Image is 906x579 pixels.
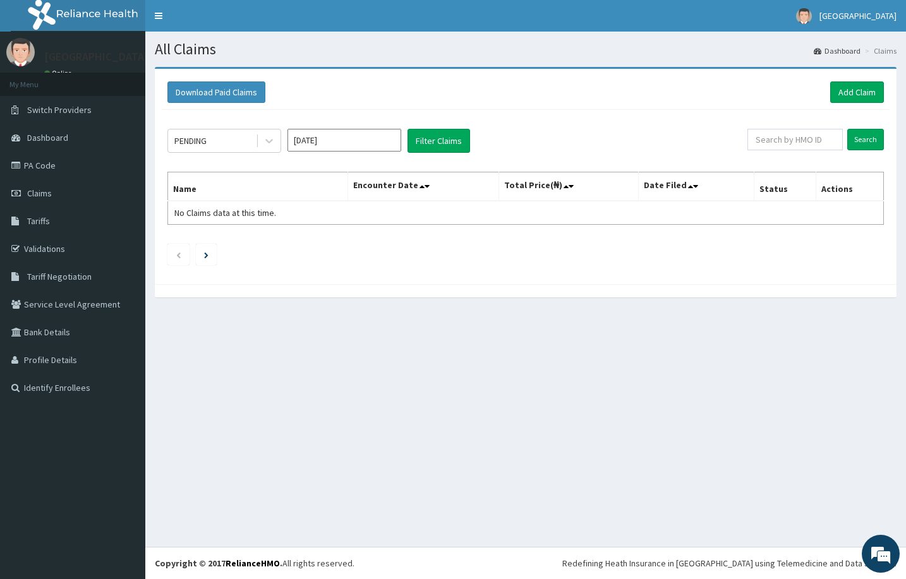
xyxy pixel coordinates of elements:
a: Next page [204,249,208,260]
span: Switch Providers [27,104,92,116]
div: Redefining Heath Insurance in [GEOGRAPHIC_DATA] using Telemedicine and Data Science! [562,557,897,570]
input: Search [847,129,884,150]
th: Total Price(₦) [498,172,638,201]
footer: All rights reserved. [145,547,906,579]
li: Claims [862,45,897,56]
th: Encounter Date [348,172,499,201]
img: User Image [6,38,35,66]
span: Tariff Negotiation [27,271,92,282]
a: Add Claim [830,81,884,103]
strong: Copyright © 2017 . [155,558,282,569]
p: [GEOGRAPHIC_DATA] [44,51,148,63]
button: Filter Claims [408,129,470,153]
span: No Claims data at this time. [174,207,276,218]
a: Previous page [176,249,181,260]
th: Name [168,172,348,201]
th: Status [754,172,816,201]
a: RelianceHMO [226,558,280,569]
span: Tariffs [27,215,50,227]
th: Actions [816,172,884,201]
input: Search by HMO ID [747,129,843,150]
span: Dashboard [27,132,68,143]
a: Dashboard [814,45,861,56]
a: Online [44,69,75,78]
input: Select Month and Year [287,129,401,152]
span: Claims [27,188,52,199]
div: PENDING [174,134,207,147]
span: [GEOGRAPHIC_DATA] [819,10,897,21]
th: Date Filed [638,172,754,201]
img: User Image [796,8,812,24]
h1: All Claims [155,41,897,57]
button: Download Paid Claims [167,81,265,103]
